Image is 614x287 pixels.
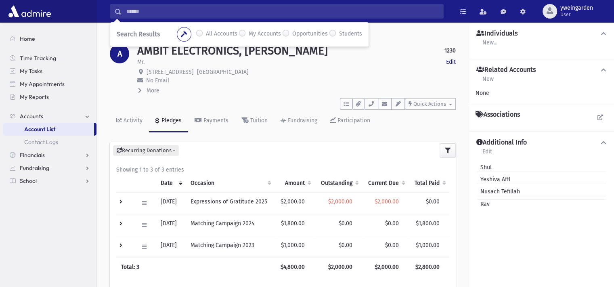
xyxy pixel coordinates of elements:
[137,86,160,95] button: More
[324,110,377,132] a: Participation
[444,46,456,55] strong: 1230
[235,110,274,132] a: Tuition
[476,66,608,74] button: Related Accounts
[286,117,317,124] div: Fundraising
[3,78,96,90] a: My Appointments
[160,117,182,124] div: Pledges
[156,192,186,214] td: [DATE]
[156,174,186,193] th: Date: activate to sort column ascending
[275,236,314,258] td: $1,000.00
[314,174,362,193] th: Outstanding: activate to sort column ascending
[3,123,94,136] a: Account List
[476,138,608,147] button: Additional Info
[3,110,96,123] a: Accounts
[362,174,409,193] th: Current Due: activate to sort column ascending
[476,29,608,38] button: Individuals
[206,29,237,39] label: All Accounts
[137,44,328,58] h1: AMBIT ELECTRONICS, [PERSON_NAME]
[416,220,440,227] span: $1,800.00
[116,165,449,174] div: Showing 1 to 3 of 3 entries
[116,258,275,276] th: Total: 3
[413,101,446,107] span: Quick Actions
[110,33,139,40] a: Accounts
[122,117,142,124] div: Activity
[476,66,536,74] h4: Related Accounts
[20,80,65,88] span: My Appointments
[110,32,139,44] nav: breadcrumb
[3,174,96,187] a: School
[385,242,399,249] span: $0.00
[3,136,96,149] a: Contact Logs
[186,174,275,193] th: Occasion : activate to sort column ascending
[314,258,362,276] th: $2,000.00
[275,192,314,214] td: $2,000.00
[476,111,520,119] h4: Associations
[482,147,492,161] a: Edit
[156,236,186,258] td: [DATE]
[3,32,96,45] a: Home
[339,220,352,227] span: $0.00
[110,44,129,63] div: A
[3,65,96,78] a: My Tasks
[560,11,593,18] span: User
[274,110,324,132] a: Fundraising
[249,117,268,124] div: Tuition
[20,35,35,42] span: Home
[482,74,494,89] a: New
[339,29,362,39] label: Students
[476,138,527,147] h4: Additional Info
[146,77,169,84] span: No Email
[156,214,186,236] td: [DATE]
[6,3,53,19] img: AdmirePro
[275,214,314,236] td: $1,800.00
[3,161,96,174] a: Fundraising
[147,69,194,75] span: [STREET_ADDRESS]
[20,54,56,62] span: Time Tracking
[20,151,45,159] span: Financials
[3,90,96,103] a: My Reports
[446,58,456,66] a: Edit
[416,242,440,249] span: $1,000.00
[426,198,440,205] span: $0.00
[375,198,399,205] span: $2,000.00
[275,258,314,276] th: $4,800.00
[24,126,55,133] span: Account List
[477,187,520,196] span: Nusach Tefillah
[20,93,49,101] span: My Reports
[186,192,275,214] td: Expressions of Gratitude 2025
[336,117,370,124] div: Participation
[482,38,498,52] a: New...
[292,29,328,39] label: Opportunities
[186,214,275,236] td: Matching Campaign 2024
[122,4,443,19] input: Search
[24,138,58,146] span: Contact Logs
[560,5,593,11] span: yweingarden
[275,174,314,193] th: Amount: activate to sort column ascending
[149,110,188,132] a: Pledges
[405,98,456,110] button: Quick Actions
[477,163,492,172] span: Shul
[147,87,159,94] span: More
[20,164,49,172] span: Fundraising
[188,110,235,132] a: Payments
[477,175,510,184] span: Yeshiva Affl
[137,58,145,66] p: Mr.
[3,52,96,65] a: Time Tracking
[249,29,281,39] label: My Accounts
[339,242,352,249] span: $0.00
[20,113,43,120] span: Accounts
[328,198,352,205] span: $2,000.00
[3,149,96,161] a: Financials
[362,258,409,276] th: $2,000.00
[385,220,399,227] span: $0.00
[186,236,275,258] td: Matching Campaign 2023
[20,67,42,75] span: My Tasks
[476,89,608,97] div: None
[477,200,490,208] span: Rav
[110,110,149,132] a: Activity
[476,29,518,38] h4: Individuals
[409,258,449,276] th: $2,800.00
[202,117,228,124] div: Payments
[113,145,179,156] button: Recurring Donations
[197,69,249,75] span: [GEOGRAPHIC_DATA]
